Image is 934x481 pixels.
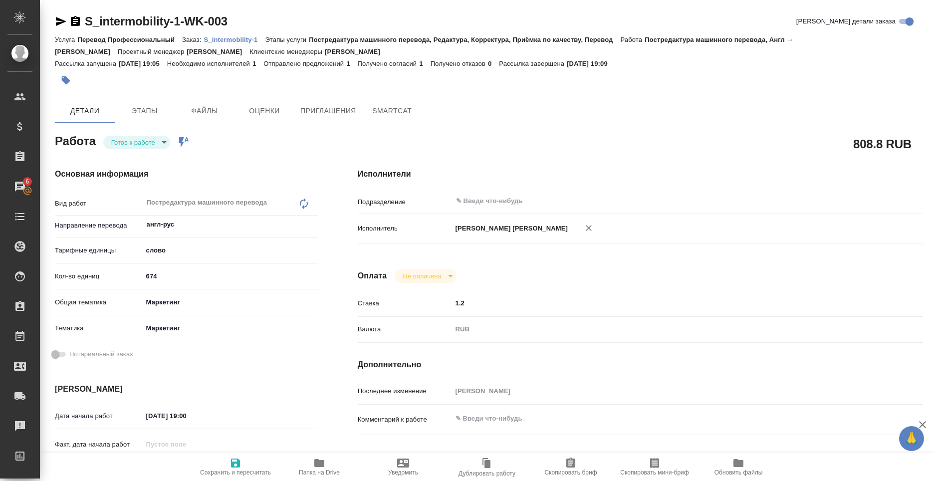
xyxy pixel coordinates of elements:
[77,36,182,43] p: Перевод Профессиональный
[452,449,876,466] textarea: /Clients/intermobility/Orders/S_intermobility-1/Translated/S_intermobility-1-WK-003
[400,272,444,280] button: Не оплачена
[69,349,133,359] span: Нотариальный заказ
[143,294,318,311] div: Маркетинг
[181,105,229,117] span: Файлы
[2,174,37,199] a: 6
[620,469,689,476] span: Скопировать мини-бриф
[312,224,314,226] button: Open
[300,105,356,117] span: Приглашения
[19,177,35,187] span: 6
[55,15,67,27] button: Скопировать ссылку для ЯМессенджера
[621,36,645,43] p: Работа
[431,60,488,67] p: Получено отказов
[325,48,388,55] p: [PERSON_NAME]
[69,15,81,27] button: Скопировать ссылку
[143,320,318,337] div: Маркетинг
[119,60,167,67] p: [DATE] 19:05
[55,221,143,231] p: Направление перевода
[55,323,143,333] p: Тематика
[697,453,780,481] button: Обновить файлы
[499,60,567,67] p: Рассылка завершена
[55,383,318,395] h4: [PERSON_NAME]
[452,224,568,234] p: [PERSON_NAME] [PERSON_NAME]
[578,217,600,239] button: Удалить исполнителя
[452,321,876,338] div: RUB
[143,269,318,283] input: ✎ Введи что-нибудь
[368,105,416,117] span: SmartCat
[55,131,96,149] h2: Работа
[419,60,430,67] p: 1
[204,36,265,43] p: S_intermobility-1
[204,35,265,43] a: S_intermobility-1
[358,270,387,282] h4: Оплата
[55,60,119,67] p: Рассылка запущена
[103,136,170,149] div: Готов к работе
[108,138,158,147] button: Готов к работе
[55,297,143,307] p: Общая тематика
[85,14,228,28] a: S_intermobility-1-WK-003
[358,298,452,308] p: Ставка
[452,296,876,310] input: ✎ Введи что-нибудь
[299,469,340,476] span: Папка на Drive
[899,426,924,451] button: 🙏
[452,384,876,398] input: Пустое поле
[388,469,418,476] span: Уведомить
[277,453,361,481] button: Папка на Drive
[358,359,923,371] h4: Дополнительно
[121,105,169,117] span: Этапы
[265,36,309,43] p: Этапы услуги
[55,245,143,255] p: Тарифные единицы
[903,428,920,449] span: 🙏
[358,324,452,334] p: Валюта
[346,60,357,67] p: 1
[249,48,325,55] p: Клиентские менеджеры
[55,411,143,421] p: Дата начала работ
[488,60,499,67] p: 0
[361,453,445,481] button: Уведомить
[853,135,912,152] h2: 808.8 RUB
[358,60,420,67] p: Получено согласий
[459,470,515,477] span: Дублировать работу
[240,105,288,117] span: Оценки
[252,60,263,67] p: 1
[143,437,230,452] input: Пустое поле
[143,242,318,259] div: слово
[358,224,452,234] p: Исполнитель
[55,36,77,43] p: Услуга
[358,168,923,180] h4: Исполнители
[395,269,456,283] div: Готов к работе
[358,386,452,396] p: Последнее изменение
[55,271,143,281] p: Кол-во единиц
[55,69,77,91] button: Добавить тэг
[61,105,109,117] span: Детали
[455,195,840,207] input: ✎ Введи что-нибудь
[567,60,615,67] p: [DATE] 19:09
[200,469,271,476] span: Сохранить и пересчитать
[309,36,620,43] p: Постредактура машинного перевода, Редактура, Корректура, Приёмка по качеству, Перевод
[263,60,346,67] p: Отправлено предложений
[714,469,763,476] span: Обновить файлы
[194,453,277,481] button: Сохранить и пересчитать
[143,409,230,423] input: ✎ Введи что-нибудь
[182,36,204,43] p: Заказ:
[358,415,452,425] p: Комментарий к работе
[544,469,597,476] span: Скопировать бриф
[529,453,613,481] button: Скопировать бриф
[55,440,143,450] p: Факт. дата начала работ
[118,48,187,55] p: Проектный менеджер
[445,453,529,481] button: Дублировать работу
[871,200,873,202] button: Open
[613,453,697,481] button: Скопировать мини-бриф
[358,197,452,207] p: Подразделение
[55,168,318,180] h4: Основная информация
[55,199,143,209] p: Вид работ
[167,60,252,67] p: Необходимо исполнителей
[796,16,896,26] span: [PERSON_NAME] детали заказа
[187,48,249,55] p: [PERSON_NAME]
